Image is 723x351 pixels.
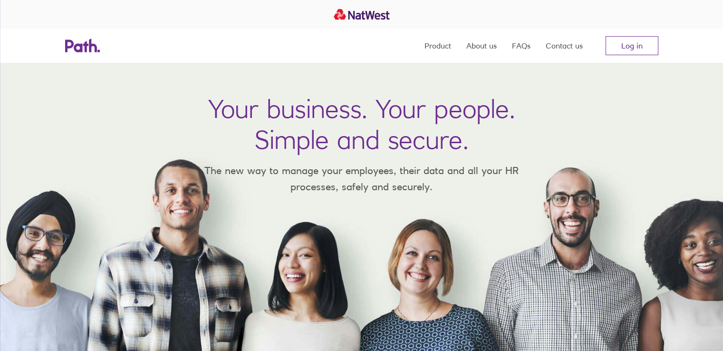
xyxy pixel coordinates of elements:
[512,29,530,63] a: FAQs
[424,29,451,63] a: Product
[546,29,583,63] a: Contact us
[466,29,497,63] a: About us
[606,36,658,55] a: Log in
[191,163,533,195] p: The new way to manage your employees, their data and all your HR processes, safely and securely.
[208,93,515,155] h1: Your business. Your people. Simple and secure.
